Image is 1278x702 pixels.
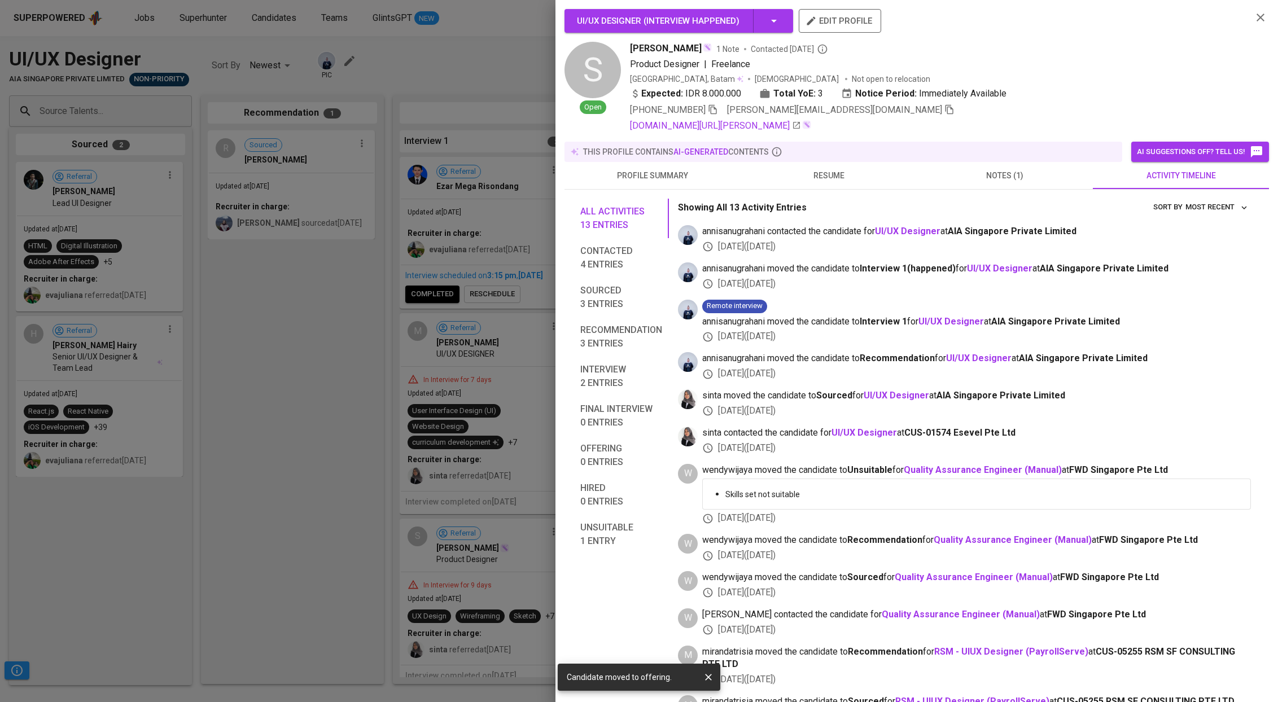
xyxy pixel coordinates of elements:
span: AIA Singapore Private Limited [1019,353,1148,363]
span: Freelance [711,59,750,69]
b: Total YoE: [773,87,816,100]
span: All activities 13 entries [580,205,662,232]
button: AI suggestions off? Tell us! [1131,142,1269,162]
span: AIA Singapore Private Limited [1040,263,1168,274]
div: [DATE] ( [DATE] ) [702,442,1251,455]
a: Quality Assurance Engineer (Manual) [904,464,1062,475]
b: Expected: [641,87,683,100]
div: [DATE] ( [DATE] ) [702,405,1251,418]
span: annisanugrahani contacted the candidate for at [702,225,1251,238]
span: Unsuitable 1 entry [580,521,662,548]
div: M [678,646,698,665]
span: AIA Singapore Private Limited [936,390,1065,401]
img: sinta.windasari@glints.com [678,389,698,409]
a: UI/UX Designer [967,263,1032,274]
span: UI/UX Designer ( Interview happened ) [577,16,739,26]
a: UI/UX Designer [831,427,897,438]
a: UI/UX Designer [864,390,929,401]
span: AI-generated [673,147,728,156]
span: Product Designer [630,59,699,69]
a: Quality Assurance Engineer (Manual) [934,534,1092,545]
span: AIA Singapore Private Limited [991,316,1120,327]
div: W [678,534,698,554]
span: activity timeline [1100,169,1262,183]
span: Recommendation 3 entries [580,323,662,350]
span: wendywijaya moved the candidate to for at [702,571,1251,584]
span: Interview 2 entries [580,363,662,390]
span: wendywijaya moved the candidate to for at [702,464,1251,477]
a: [DOMAIN_NAME][URL][PERSON_NAME] [630,119,801,133]
img: annisa@glints.com [678,225,698,245]
div: [DATE] ( [DATE] ) [702,624,1251,637]
span: [PERSON_NAME] contacted the candidate for at [702,608,1251,621]
span: sort by [1153,203,1183,211]
span: FWD Singapore Pte Ltd [1069,464,1168,475]
img: annisa@glints.com [678,352,698,372]
div: [GEOGRAPHIC_DATA], Batam [630,73,743,85]
a: RSM - UIUX Designer (PayrollServe) [934,646,1088,657]
span: Hired 0 entries [580,481,662,508]
b: Interview 1 ( happened ) [860,263,956,274]
img: annisa@glints.com [678,300,698,319]
img: magic_wand.svg [802,120,811,129]
a: edit profile [799,16,881,25]
span: Contacted 4 entries [580,244,662,271]
p: Skills set not suitable [725,489,1241,500]
svg: By Batam recruiter [817,43,828,55]
div: [DATE] ( [DATE] ) [702,240,1251,253]
span: AIA Singapore Private Limited [948,226,1076,236]
a: UI/UX Designer [875,226,940,236]
img: magic_wand.svg [703,43,712,52]
span: | [704,58,707,71]
span: [PERSON_NAME][EMAIL_ADDRESS][DOMAIN_NAME] [727,104,942,115]
span: Open [580,102,606,113]
img: sinta.windasari@glints.com [678,427,698,446]
span: Sourced 3 entries [580,284,662,311]
span: [PERSON_NAME] [630,42,702,55]
span: Final interview 0 entries [580,402,662,429]
div: [DATE] ( [DATE] ) [702,278,1251,291]
span: sinta contacted the candidate for at [702,427,1251,440]
b: Notice Period: [855,87,917,100]
p: this profile contains contents [583,146,769,157]
a: Quality Assurance Engineer (Manual) [895,572,1053,582]
span: FWD Singapore Pte Ltd [1047,609,1146,620]
b: Interview 1 [860,316,907,327]
span: resume [747,169,910,183]
div: [DATE] ( [DATE] ) [702,549,1251,562]
span: wendywijaya moved the candidate to for at [702,534,1251,547]
span: 1 Note [716,43,739,55]
span: Remote interview [702,301,767,311]
span: CUS-01574 Esevel Pte Ltd [904,427,1016,438]
a: Quality Assurance Engineer (Manual) [882,609,1040,620]
span: Most Recent [1185,201,1248,214]
span: FWD Singapore Pte Ltd [1060,572,1159,582]
span: [PHONE_NUMBER] [630,104,706,115]
span: 3 [818,87,823,100]
span: [DEMOGRAPHIC_DATA] [755,73,841,85]
span: annisanugrahani moved the candidate to for at [702,262,1251,275]
a: UI/UX Designer [946,353,1012,363]
b: Unsuitable [847,464,892,475]
b: Sourced [816,390,852,401]
div: [DATE] ( [DATE] ) [702,586,1251,599]
span: edit profile [808,14,872,28]
b: Recommendation [847,534,922,545]
div: W [678,608,698,628]
p: Not open to relocation [852,73,930,85]
span: annisanugrahani moved the candidate to for at [702,352,1251,365]
a: UI/UX Designer [918,316,984,327]
b: Recommendation [860,353,935,363]
span: sinta moved the candidate to for at [702,389,1251,402]
div: [DATE] ( [DATE] ) [702,673,1251,686]
span: AI suggestions off? Tell us! [1137,145,1263,159]
span: Offering 0 entries [580,442,662,469]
